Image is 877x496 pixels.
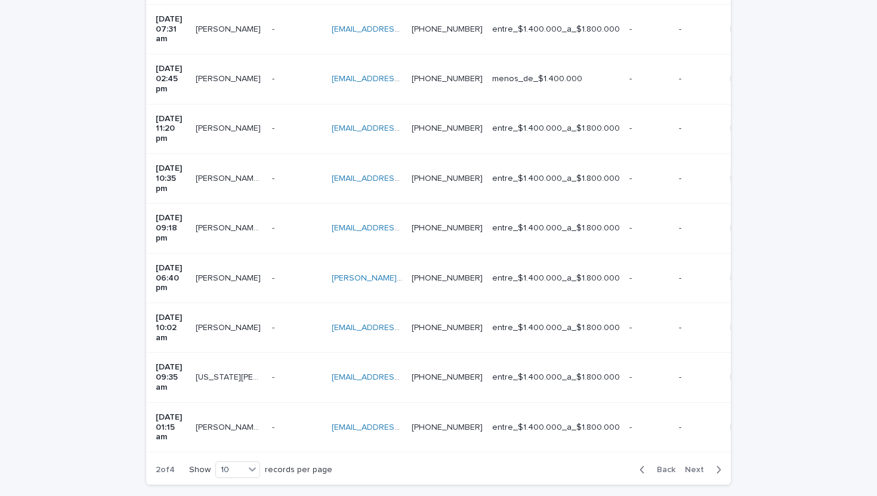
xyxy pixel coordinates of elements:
p: - [629,273,669,284]
p: - [272,22,277,35]
a: [PHONE_NUMBER] [412,423,483,432]
p: - [629,423,669,433]
p: [PERSON_NAME]. [PERSON_NAME] [196,171,265,184]
p: entre_$1.400.000_a_$1.800.000 [492,323,620,333]
p: [DATE] 09:18 pm [156,213,186,243]
p: [PERSON_NAME] c [196,420,265,433]
p: - [272,72,277,84]
a: [EMAIL_ADDRESS][DOMAIN_NAME] [332,423,467,432]
p: entre_$1.400.000_a_$1.800.000 [492,273,620,284]
a: [PHONE_NUMBER] [412,224,483,232]
a: [EMAIL_ADDRESS][DOMAIN_NAME] [332,25,467,33]
p: Facebook [730,221,771,233]
p: Facebook [730,370,771,383]
p: - [679,174,721,184]
p: [PERSON_NAME] [196,271,263,284]
p: Facebook [730,271,771,284]
p: - [272,121,277,134]
p: Facebook [730,22,771,35]
p: - [272,171,277,184]
p: [DATE] 02:45 pm [156,64,186,94]
a: [PHONE_NUMBER] [412,75,483,83]
p: - [679,323,721,333]
a: [PHONE_NUMBER] [412,373,483,381]
p: - [629,74,669,84]
p: - [629,24,669,35]
p: - [272,321,277,333]
p: - [629,323,669,333]
p: [DATE] 07:31 am [156,14,186,44]
a: [PHONE_NUMBER] [412,124,483,133]
span: Next [685,466,711,474]
a: [PHONE_NUMBER] [412,274,483,282]
span: Back [650,466,675,474]
p: entre_$1.400.000_a_$1.800.000 [492,24,620,35]
p: [DATE] 01:15 am [156,412,186,442]
p: Virginia Sanchez [196,370,265,383]
p: [DATE] 10:35 pm [156,164,186,193]
a: [EMAIL_ADDRESS][PERSON_NAME][DOMAIN_NAME] [332,324,532,332]
p: [DATE] 06:40 pm [156,263,186,293]
p: Facebook [730,420,771,433]
p: Miguel paredes [196,72,263,84]
p: - [272,271,277,284]
p: - [629,174,669,184]
a: [EMAIL_ADDRESS][DOMAIN_NAME] [332,224,467,232]
p: - [272,370,277,383]
p: entre_$1.400.000_a_$1.800.000 [492,223,620,233]
p: Facebook [730,171,771,184]
p: records per page [265,465,332,475]
p: entre_$1.400.000_a_$1.800.000 [492,372,620,383]
p: menos_de_$1.400.000 [492,74,620,84]
p: entre_$1.400.000_a_$1.800.000 [492,124,620,134]
p: Facebook [730,321,771,333]
p: Hector Osorio [196,121,263,134]
a: [EMAIL_ADDRESS][DOMAIN_NAME] [332,174,467,183]
a: [PHONE_NUMBER] [412,25,483,33]
a: [PHONE_NUMBER] [412,174,483,183]
a: [EMAIL_ADDRESS][DOMAIN_NAME] [332,75,467,83]
p: entre_$1.400.000_a_$1.800.000 [492,423,620,433]
p: [DATE] 09:35 am [156,362,186,392]
p: - [629,124,669,134]
div: 10 [216,464,245,476]
p: Show [189,465,211,475]
p: - [629,372,669,383]
p: - [272,221,277,233]
a: [EMAIL_ADDRESS][DOMAIN_NAME] [332,124,467,133]
a: [PERSON_NAME][EMAIL_ADDRESS][DOMAIN_NAME] [332,274,532,282]
p: Pedro Camilo Martínez López [196,221,265,233]
p: - [679,74,721,84]
p: - [679,372,721,383]
p: entre_$1.400.000_a_$1.800.000 [492,174,620,184]
p: - [629,223,669,233]
p: Nany Fuentes [196,22,263,35]
p: - [679,223,721,233]
p: Rocely Castillo [196,321,263,333]
p: Facebook [730,72,771,84]
p: - [272,420,277,433]
p: - [679,124,721,134]
a: [EMAIL_ADDRESS][DOMAIN_NAME] [332,373,467,381]
p: - [679,273,721,284]
p: - [679,423,721,433]
p: Facebook [730,121,771,134]
p: - [679,24,721,35]
p: [DATE] 10:02 am [156,313,186,343]
p: 2 of 4 [146,455,184,485]
p: [DATE] 11:20 pm [156,114,186,144]
a: [PHONE_NUMBER] [412,324,483,332]
button: Next [680,464,731,475]
button: Back [630,464,680,475]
